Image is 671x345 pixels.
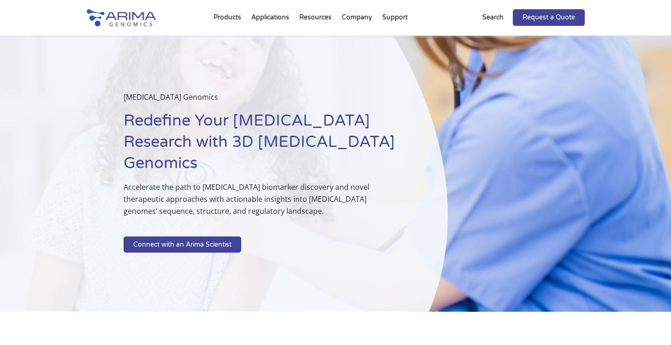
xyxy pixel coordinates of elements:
p: Search [482,12,504,24]
img: Arima-Genomics-logo [87,9,156,26]
p: [MEDICAL_DATA] Genomics [124,91,402,110]
a: Request a Quote [513,9,585,26]
h1: Redefine Your [MEDICAL_DATA] Research with 3D [MEDICAL_DATA] Genomics [124,110,402,181]
p: Accelerate the path to [MEDICAL_DATA] biomarker discovery and novel therapeutic approaches with a... [124,181,402,224]
a: Connect with an Arima Scientist [124,236,241,253]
